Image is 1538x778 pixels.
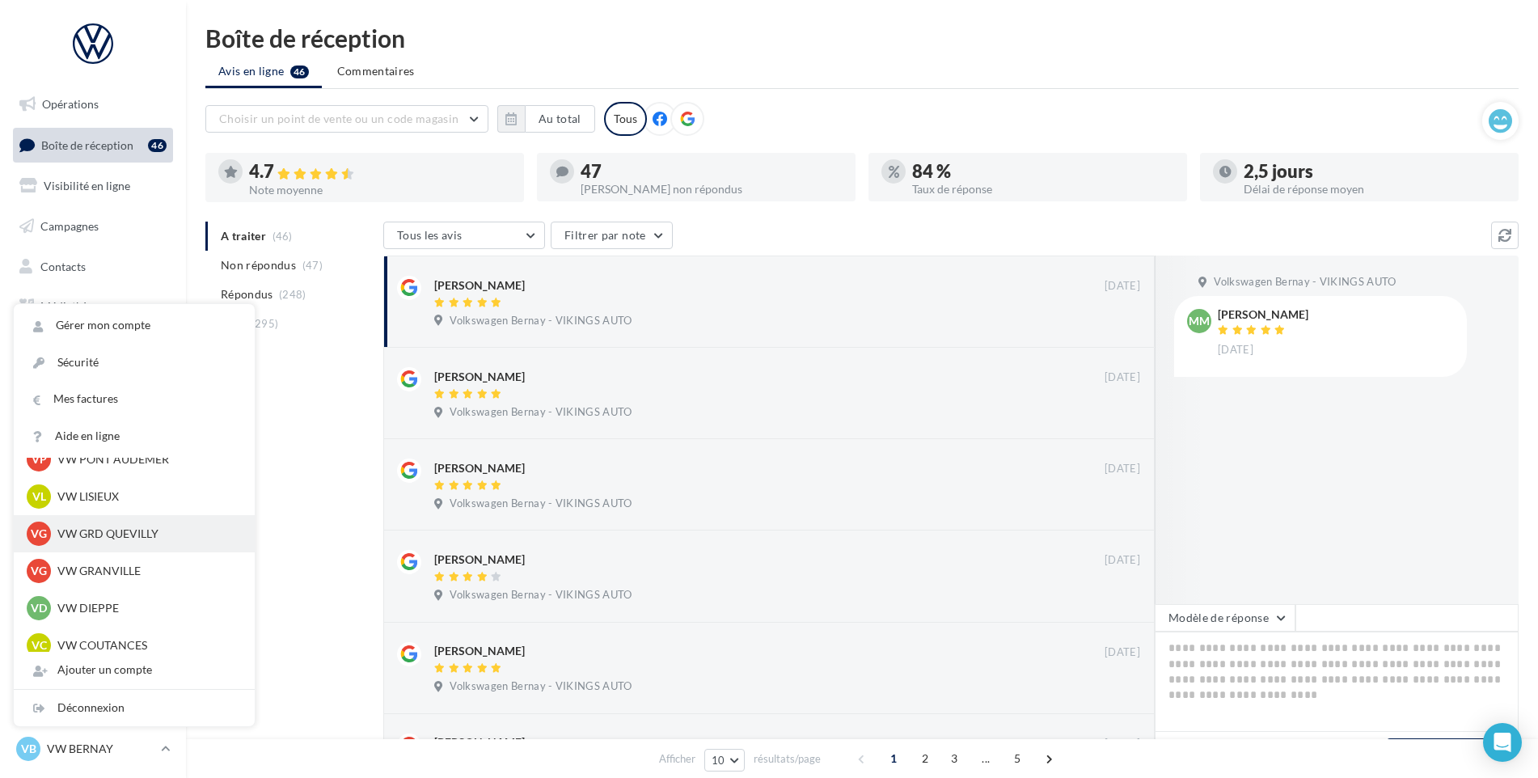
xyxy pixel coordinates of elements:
p: VW DIEPPE [57,600,235,616]
span: [DATE] [1105,462,1140,476]
a: Visibilité en ligne [10,169,176,203]
a: Sécurité [14,345,255,381]
span: Volkswagen Bernay - VIKINGS AUTO [450,405,632,420]
button: Choisir un point de vente ou un code magasin [205,105,488,133]
button: Modèle de réponse [1155,604,1295,632]
div: [PERSON_NAME] [434,552,525,568]
span: Afficher [659,751,695,767]
div: [PERSON_NAME] [434,277,525,294]
span: Boîte de réception [41,137,133,151]
span: VP [32,451,47,467]
span: Tous les avis [397,228,463,242]
span: 3 [941,746,967,772]
div: [PERSON_NAME] [434,734,525,751]
span: Contacts [40,259,86,273]
a: Médiathèque [10,290,176,323]
div: Open Intercom Messenger [1483,723,1522,762]
a: Mes factures [14,381,255,417]
a: Calendrier [10,330,176,364]
div: Ajouter un compte [14,652,255,688]
div: [PERSON_NAME] non répondus [581,184,843,195]
a: Gérer mon compte [14,307,255,344]
span: Opérations [42,97,99,111]
a: Contacts [10,250,176,284]
p: VW PONT AUDEMER [57,451,235,467]
span: (248) [279,288,306,301]
p: VW LISIEUX [57,488,235,505]
span: (47) [302,259,323,272]
div: [PERSON_NAME] [434,369,525,385]
p: VW BERNAY [47,741,154,757]
button: 10 [704,749,746,772]
div: 2,5 jours [1244,163,1506,180]
span: Visibilité en ligne [44,179,130,192]
span: Volkswagen Bernay - VIKINGS AUTO [1214,275,1396,290]
span: Non répondus [221,257,296,273]
div: Délai de réponse moyen [1244,184,1506,195]
a: Opérations [10,87,176,121]
span: [DATE] [1105,645,1140,660]
span: [DATE] [1105,370,1140,385]
div: Boîte de réception [205,26,1519,50]
div: Déconnexion [14,690,255,726]
span: [DATE] [1105,737,1140,751]
span: 1 [881,746,906,772]
a: Campagnes DataOnDemand [10,424,176,471]
span: [DATE] [1105,553,1140,568]
span: VD [31,600,47,616]
span: VL [32,488,46,505]
button: Au total [497,105,595,133]
p: VW COUTANCES [57,637,235,653]
span: Volkswagen Bernay - VIKINGS AUTO [450,588,632,603]
span: VG [31,526,47,542]
span: (295) [251,317,279,330]
span: Répondus [221,286,273,302]
a: Campagnes [10,209,176,243]
div: Note moyenne [249,184,511,196]
span: MM [1189,313,1210,329]
span: ... [973,746,999,772]
span: Volkswagen Bernay - VIKINGS AUTO [450,314,632,328]
span: [DATE] [1105,279,1140,294]
div: Tous [604,102,647,136]
button: Filtrer par note [551,222,673,249]
button: Tous les avis [383,222,545,249]
span: Médiathèque [40,299,107,313]
div: [PERSON_NAME] [434,643,525,659]
a: VB VW BERNAY [13,734,173,764]
span: Choisir un point de vente ou un code magasin [219,112,458,125]
span: résultats/page [754,751,821,767]
div: 47 [581,163,843,180]
div: [PERSON_NAME] [434,460,525,476]
p: VW GRD QUEVILLY [57,526,235,542]
span: 5 [1004,746,1030,772]
div: [PERSON_NAME] [1218,309,1308,320]
span: 2 [912,746,938,772]
span: Commentaires [337,63,415,79]
span: 10 [712,754,725,767]
p: VW GRANVILLE [57,563,235,579]
a: PLV et print personnalisable [10,370,176,418]
span: Volkswagen Bernay - VIKINGS AUTO [450,497,632,511]
a: Boîte de réception46 [10,128,176,163]
div: Taux de réponse [912,184,1174,195]
a: Aide en ligne [14,418,255,455]
span: Campagnes [40,219,99,233]
div: 4.7 [249,163,511,181]
div: 46 [148,139,167,152]
span: [DATE] [1218,343,1253,357]
span: VB [21,741,36,757]
div: 84 % [912,163,1174,180]
span: VG [31,563,47,579]
span: Volkswagen Bernay - VIKINGS AUTO [450,679,632,694]
button: Au total [525,105,595,133]
span: VC [32,637,47,653]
